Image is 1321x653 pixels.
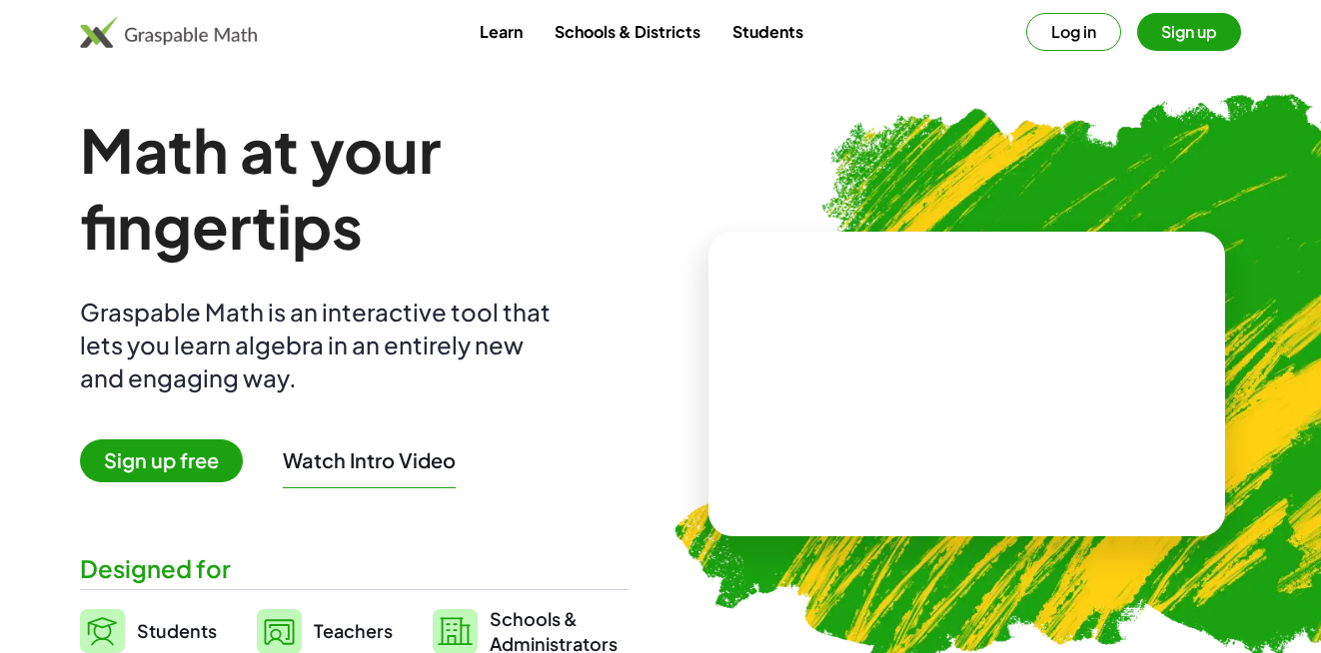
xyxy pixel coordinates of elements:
a: Students [716,13,819,50]
span: Sign up free [80,439,243,482]
video: What is this? This is dynamic math notation. Dynamic math notation plays a central role in how Gr... [817,310,1117,459]
span: Students [137,619,217,642]
button: Log in [1026,13,1121,51]
a: Schools & Districts [539,13,716,50]
div: Graspable Math is an interactive tool that lets you learn algebra in an entirely new and engaging... [80,296,560,394]
button: Sign up [1137,13,1241,51]
a: Learn [464,13,539,50]
div: Designed for [80,552,629,585]
img: svg%3e [80,609,125,653]
h1: Math at your fingertips [80,112,629,264]
span: Teachers [314,619,393,642]
button: Watch Intro Video [283,447,456,473]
